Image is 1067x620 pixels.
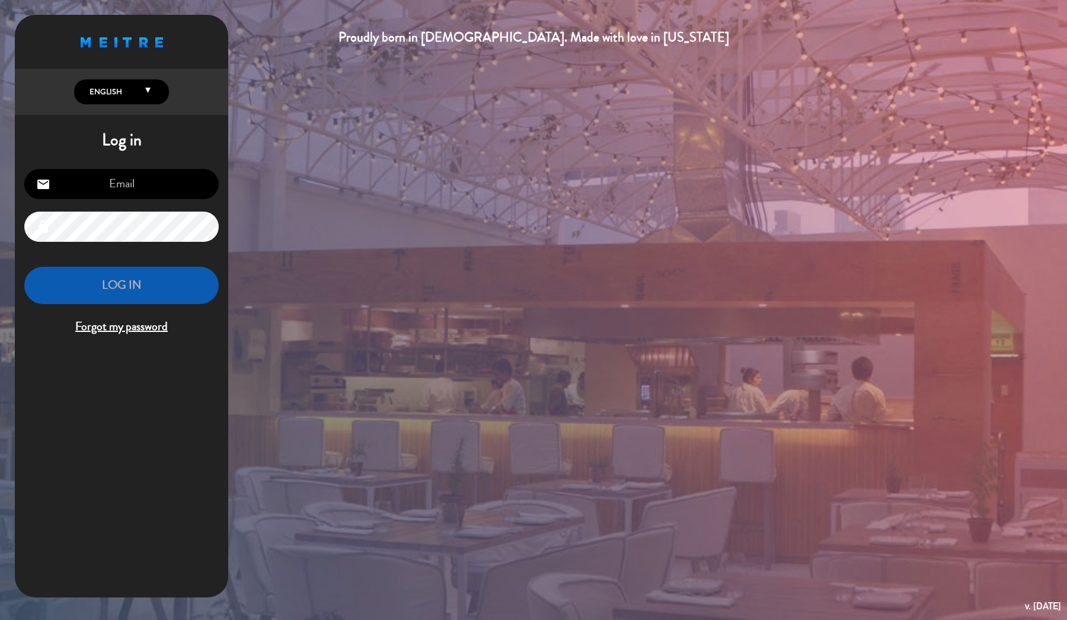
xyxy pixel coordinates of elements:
[24,267,219,304] button: LOG IN
[87,86,122,98] span: English
[36,220,50,234] i: lock
[24,317,219,337] span: Forgot my password
[1025,598,1061,614] div: v. [DATE]
[36,177,50,191] i: email
[24,169,219,199] input: Email
[15,130,228,151] h1: Log in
